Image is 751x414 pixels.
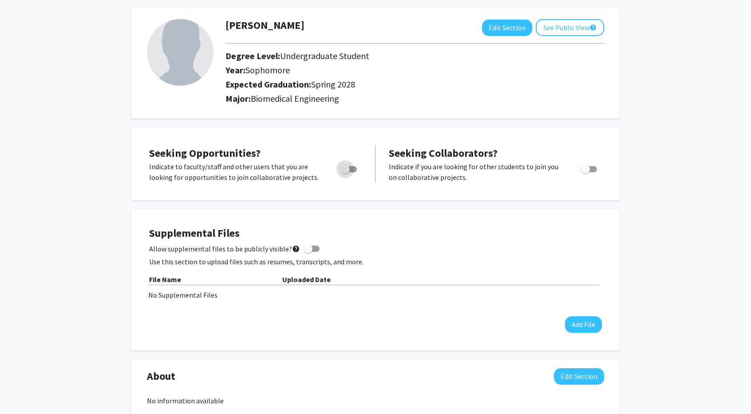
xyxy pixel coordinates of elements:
[389,161,564,183] p: Indicate if you are looking for other students to join you on collaborative projects.
[225,51,590,61] h2: Degree Level:
[311,79,355,90] span: Spring 2028
[225,65,590,76] h2: Year:
[554,368,604,385] button: Edit About
[292,243,300,254] mat-icon: help
[225,79,590,90] h2: Expected Graduation:
[149,161,324,183] p: Indicate to faculty/staff and other users that you are looking for opportunities to join collabor...
[225,93,604,104] h2: Major:
[536,19,604,36] button: See Public View
[147,395,604,406] div: No information available
[245,64,290,76] span: Sophomore
[565,316,602,333] button: Add File
[147,19,213,86] img: Profile Picture
[149,256,602,267] p: Use this section to upload files such as resumes, transcripts, and more.
[482,20,532,36] button: Edit Section
[589,22,597,33] mat-icon: help
[149,146,261,160] span: Seeking Opportunities?
[149,243,300,254] span: Allow supplemental files to be publicly visible?
[337,161,362,175] div: Toggle
[149,227,602,240] h4: Supplemental Files
[7,374,38,407] iframe: Chat
[282,275,331,284] b: Uploaded Date
[280,50,369,61] span: Undergraduate Student
[148,290,603,300] div: No Supplemental Files
[149,275,181,284] b: File Name
[577,161,602,175] div: Toggle
[389,146,498,160] span: Seeking Collaborators?
[251,93,339,104] span: Biomedical Engineering
[147,368,175,384] span: About
[225,19,304,32] h1: [PERSON_NAME]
